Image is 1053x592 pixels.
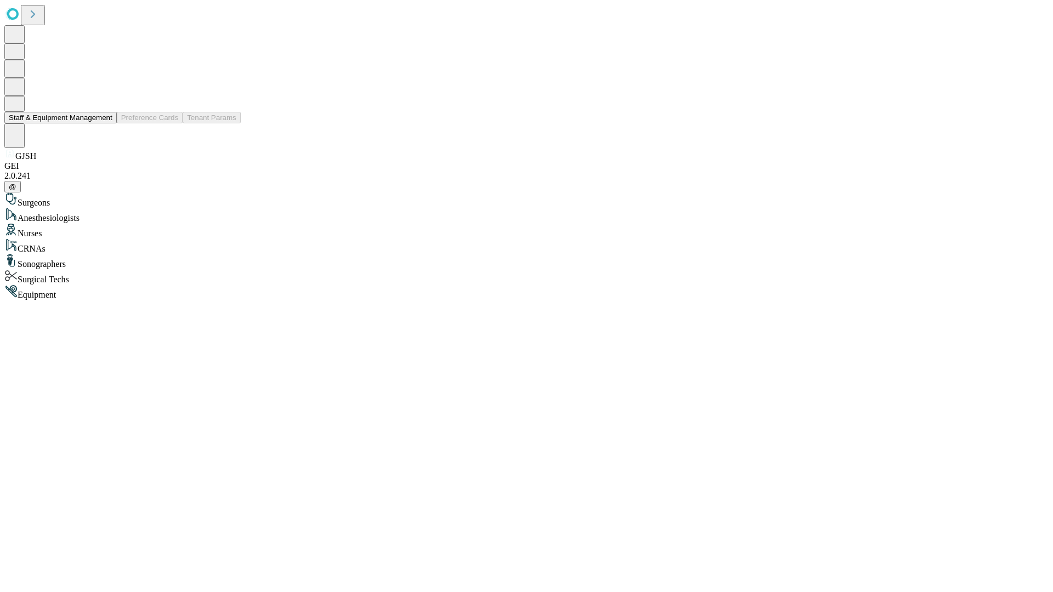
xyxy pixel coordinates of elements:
div: Equipment [4,284,1049,300]
span: GJSH [15,151,36,161]
div: Surgeons [4,192,1049,208]
div: Anesthesiologists [4,208,1049,223]
div: 2.0.241 [4,171,1049,181]
div: Sonographers [4,254,1049,269]
span: @ [9,183,16,191]
button: Preference Cards [117,112,183,123]
div: Nurses [4,223,1049,238]
button: Staff & Equipment Management [4,112,117,123]
button: @ [4,181,21,192]
div: CRNAs [4,238,1049,254]
div: GEI [4,161,1049,171]
button: Tenant Params [183,112,241,123]
div: Surgical Techs [4,269,1049,284]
